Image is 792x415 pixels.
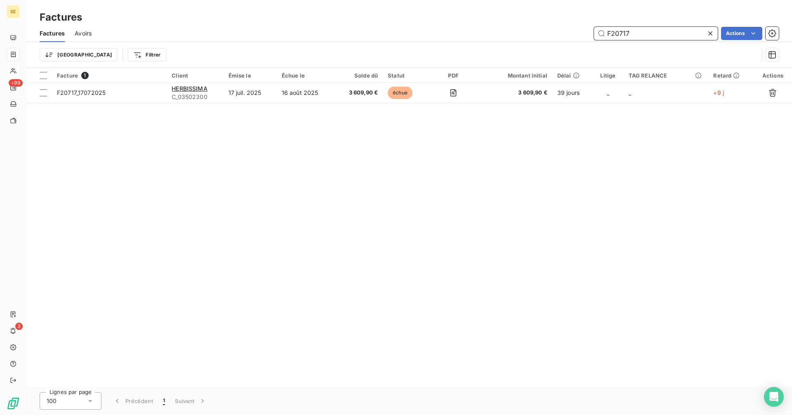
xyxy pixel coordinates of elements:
[57,72,78,79] span: Facture
[483,89,547,97] span: 3 609,90 €
[47,397,57,405] span: 100
[40,10,82,25] h3: Factures
[108,392,158,410] button: Précédent
[607,89,609,96] span: _
[557,72,587,79] div: Délai
[434,72,474,79] div: PDF
[75,29,92,38] span: Avoirs
[7,397,20,410] img: Logo LeanPay
[7,5,20,18] div: SE
[759,72,787,79] div: Actions
[629,72,704,79] div: TAG RELANCE
[40,48,118,61] button: [GEOGRAPHIC_DATA]
[172,72,218,79] div: Client
[128,48,166,61] button: Filtrer
[721,27,762,40] button: Actions
[40,29,65,38] span: Factures
[172,85,207,92] span: HERBISSIMA
[764,387,784,407] div: Open Intercom Messenger
[277,83,335,103] td: 16 août 2025
[339,89,378,97] span: 3 609,90 €
[339,72,378,79] div: Solde dû
[552,83,592,103] td: 39 jours
[7,81,19,94] a: +99
[158,392,170,410] button: 1
[163,397,165,405] span: 1
[172,93,218,101] span: C_03502300
[713,89,724,96] span: +9 j
[388,87,412,99] span: échue
[81,72,89,79] span: 1
[9,79,23,87] span: +99
[483,72,547,79] div: Montant initial
[57,89,106,96] span: F20717_17072025
[629,89,631,96] span: _
[388,72,423,79] div: Statut
[15,323,23,330] span: 3
[170,392,212,410] button: Suivant
[713,72,748,79] div: Retard
[229,72,272,79] div: Émise le
[224,83,277,103] td: 17 juil. 2025
[597,72,619,79] div: Litige
[594,27,718,40] input: Rechercher
[282,72,330,79] div: Échue le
